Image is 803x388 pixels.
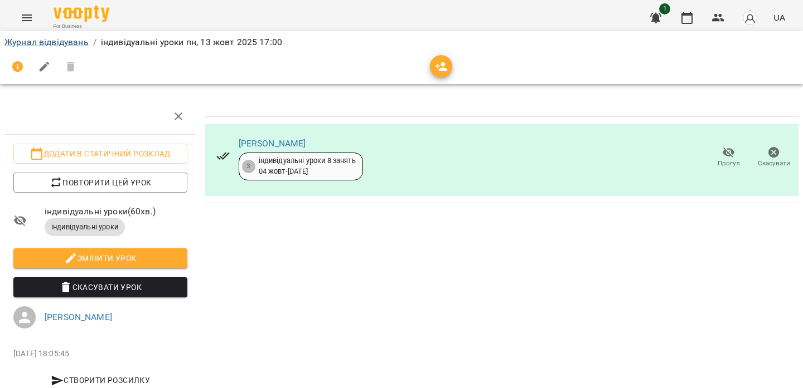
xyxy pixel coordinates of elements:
[45,205,187,218] span: індивідуальні уроки ( 60 хв. )
[13,173,187,193] button: Повторити цей урок
[659,3,670,14] span: 1
[13,144,187,164] button: Додати в статичний розклад
[758,159,790,168] span: Скасувати
[13,248,187,268] button: Змінити урок
[22,252,178,265] span: Змінити урок
[742,10,758,26] img: avatar_s.png
[22,147,178,160] span: Додати в статичний розклад
[751,142,796,173] button: Скасувати
[718,159,740,168] span: Прогул
[54,6,109,22] img: Voopty Logo
[93,36,96,49] li: /
[22,281,178,294] span: Скасувати Урок
[22,176,178,189] span: Повторити цей урок
[45,222,125,232] span: індивідуальні уроки
[239,138,306,149] a: [PERSON_NAME]
[259,156,356,176] div: індивідуальні уроки 8 занять 04 жовт - [DATE]
[242,160,255,173] div: 3
[769,7,790,28] button: UA
[773,12,785,23] span: UA
[4,37,89,47] a: Журнал відвідувань
[4,36,799,49] nav: breadcrumb
[54,23,109,30] span: For Business
[13,277,187,297] button: Скасувати Урок
[13,4,40,31] button: Menu
[18,374,183,387] span: Створити розсилку
[13,348,187,360] p: [DATE] 18:05:45
[101,36,282,49] p: індивідуальні уроки пн, 13 жовт 2025 17:00
[45,312,112,322] a: [PERSON_NAME]
[706,142,751,173] button: Прогул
